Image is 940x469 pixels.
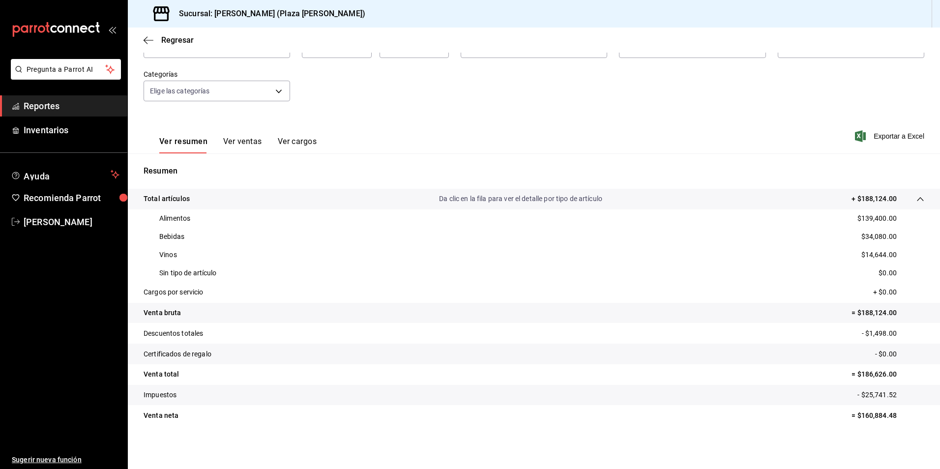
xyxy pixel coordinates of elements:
span: Elige las categorías [150,86,210,96]
p: = $160,884.48 [852,410,924,421]
p: Bebidas [159,232,184,242]
p: Vinos [159,250,177,260]
p: - $25,741.52 [857,390,924,400]
label: Categorías [144,71,290,78]
span: Sugerir nueva función [12,455,119,465]
p: - $0.00 [875,349,924,359]
span: Ayuda [24,169,107,180]
button: Regresar [144,35,194,45]
p: - $1,498.00 [862,328,924,339]
p: = $188,124.00 [852,308,924,318]
button: Ver resumen [159,137,207,153]
button: Ver ventas [223,137,262,153]
p: Total artículos [144,194,190,204]
button: Exportar a Excel [857,130,924,142]
button: open_drawer_menu [108,26,116,33]
p: = $186,626.00 [852,369,924,380]
button: Pregunta a Parrot AI [11,59,121,80]
p: Alimentos [159,213,190,224]
p: Venta bruta [144,308,181,318]
p: Descuentos totales [144,328,203,339]
p: $0.00 [879,268,897,278]
p: Cargos por servicio [144,287,204,297]
span: [PERSON_NAME] [24,215,119,229]
button: Ver cargos [278,137,317,153]
p: Da clic en la fila para ver el detalle por tipo de artículo [439,194,602,204]
p: + $188,124.00 [852,194,897,204]
h3: Sucursal: [PERSON_NAME] (Plaza [PERSON_NAME]) [171,8,365,20]
p: $139,400.00 [857,213,897,224]
p: + $0.00 [873,287,924,297]
p: Venta total [144,369,179,380]
p: Sin tipo de artículo [159,268,217,278]
p: Venta neta [144,410,178,421]
span: Reportes [24,99,119,113]
span: Recomienda Parrot [24,191,119,205]
div: navigation tabs [159,137,317,153]
span: Inventarios [24,123,119,137]
span: Regresar [161,35,194,45]
span: Pregunta a Parrot AI [27,64,106,75]
a: Pregunta a Parrot AI [7,71,121,82]
p: Resumen [144,165,924,177]
p: $34,080.00 [861,232,897,242]
p: Impuestos [144,390,176,400]
p: Certificados de regalo [144,349,211,359]
p: $14,644.00 [861,250,897,260]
